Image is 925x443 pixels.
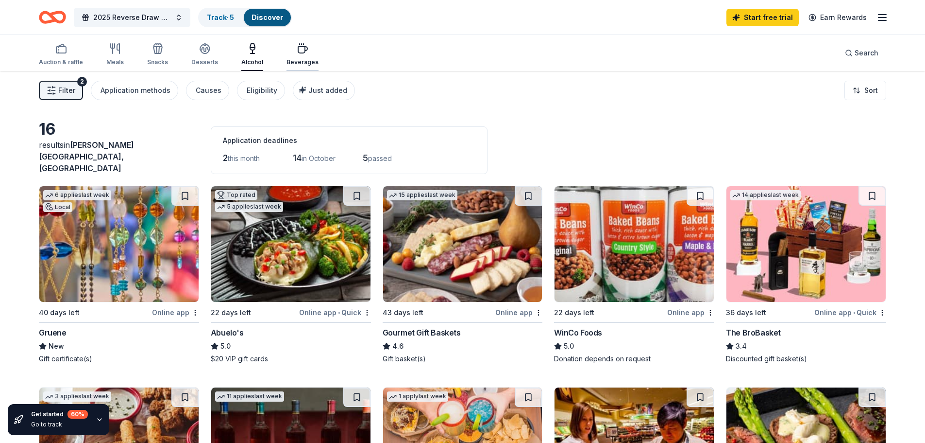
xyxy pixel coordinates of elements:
a: Discover [252,13,283,21]
div: results [39,139,199,174]
a: Image for Gruene6 applieslast weekLocal40 days leftOnline appGrueneNewGift certificate(s) [39,186,199,364]
button: Eligibility [237,81,285,100]
a: Image for Abuelo's Top rated5 applieslast week22 days leftOnline app•QuickAbuelo's5.0$20 VIP gift... [211,186,371,364]
div: Online app Quick [814,306,886,319]
div: WinCo Foods [554,327,602,338]
div: Desserts [191,58,218,66]
span: [PERSON_NAME][GEOGRAPHIC_DATA], [GEOGRAPHIC_DATA] [39,140,134,173]
button: Alcohol [241,39,263,71]
span: 3.4 [736,340,747,352]
span: New [49,340,64,352]
span: 5.0 [220,340,231,352]
span: passed [368,154,392,162]
div: $20 VIP gift cards [211,354,371,364]
div: Gift certificate(s) [39,354,199,364]
div: Alcohol [241,58,263,66]
div: Discounted gift basket(s) [726,354,886,364]
a: Earn Rewards [803,9,873,26]
img: Image for Gourmet Gift Baskets [383,186,542,302]
div: Online app [667,306,714,319]
button: Track· 5Discover [198,8,292,27]
a: Image for The BroBasket14 applieslast week36 days leftOnline app•QuickThe BroBasket3.4Discounted ... [726,186,886,364]
span: 2 [223,153,228,163]
div: Beverages [286,58,319,66]
div: 40 days left [39,307,80,319]
span: Search [855,47,878,59]
span: • [853,309,855,317]
a: Home [39,6,66,29]
span: Filter [58,85,75,96]
div: Abuelo's [211,327,244,338]
div: Application methods [101,85,170,96]
div: Gift basket(s) [383,354,543,364]
button: Filter2 [39,81,83,100]
button: Beverages [286,39,319,71]
span: 5.0 [564,340,574,352]
span: Sort [864,85,878,96]
span: • [338,309,340,317]
div: 22 days left [211,307,251,319]
div: Donation depends on request [554,354,714,364]
span: in October [302,154,336,162]
div: Application deadlines [223,135,475,146]
div: 36 days left [726,307,766,319]
img: Image for WinCo Foods [555,186,714,302]
a: Track· 5 [207,13,234,21]
button: Application methods [91,81,178,100]
div: 6 applies last week [43,190,111,200]
img: Image for Gruene [39,186,199,302]
div: Gourmet Gift Baskets [383,327,461,338]
div: Gruene [39,327,67,338]
a: Image for WinCo Foods22 days leftOnline appWinCo Foods5.0Donation depends on request [554,186,714,364]
div: 43 days left [383,307,423,319]
div: 5 applies last week [215,202,283,212]
button: Sort [844,81,886,100]
span: 14 [293,153,302,163]
button: Snacks [147,39,168,71]
div: The BroBasket [726,327,781,338]
button: Meals [106,39,124,71]
div: Snacks [147,58,168,66]
span: 4.6 [392,340,404,352]
span: 2025 Reverse Draw Raffle [93,12,171,23]
div: Meals [106,58,124,66]
div: Online app [152,306,199,319]
div: Online app Quick [299,306,371,319]
div: Eligibility [247,85,277,96]
img: Image for Abuelo's [211,186,370,302]
div: Auction & raffle [39,58,83,66]
div: 15 applies last week [387,190,457,200]
div: 3 applies last week [43,391,111,402]
div: Go to track [31,421,88,428]
span: in [39,140,134,173]
div: 60 % [67,410,88,419]
button: Desserts [191,39,218,71]
div: Causes [196,85,221,96]
div: Top rated [215,190,257,200]
button: Auction & raffle [39,39,83,71]
div: 2 [77,77,87,87]
div: 11 applies last week [215,391,284,402]
div: Online app [495,306,542,319]
button: Search [837,43,886,63]
div: 14 applies last week [730,190,801,200]
div: Get started [31,410,88,419]
img: Image for The BroBasket [726,186,886,302]
button: Just added [293,81,355,100]
button: Causes [186,81,229,100]
div: Local [43,202,72,212]
span: 5 [363,153,368,163]
a: Image for Gourmet Gift Baskets15 applieslast week43 days leftOnline appGourmet Gift Baskets4.6Gif... [383,186,543,364]
span: Just added [308,86,347,94]
span: this month [228,154,260,162]
div: 16 [39,120,199,139]
a: Start free trial [726,9,799,26]
button: 2025 Reverse Draw Raffle [74,8,190,27]
div: 22 days left [554,307,594,319]
div: 1 apply last week [387,391,448,402]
